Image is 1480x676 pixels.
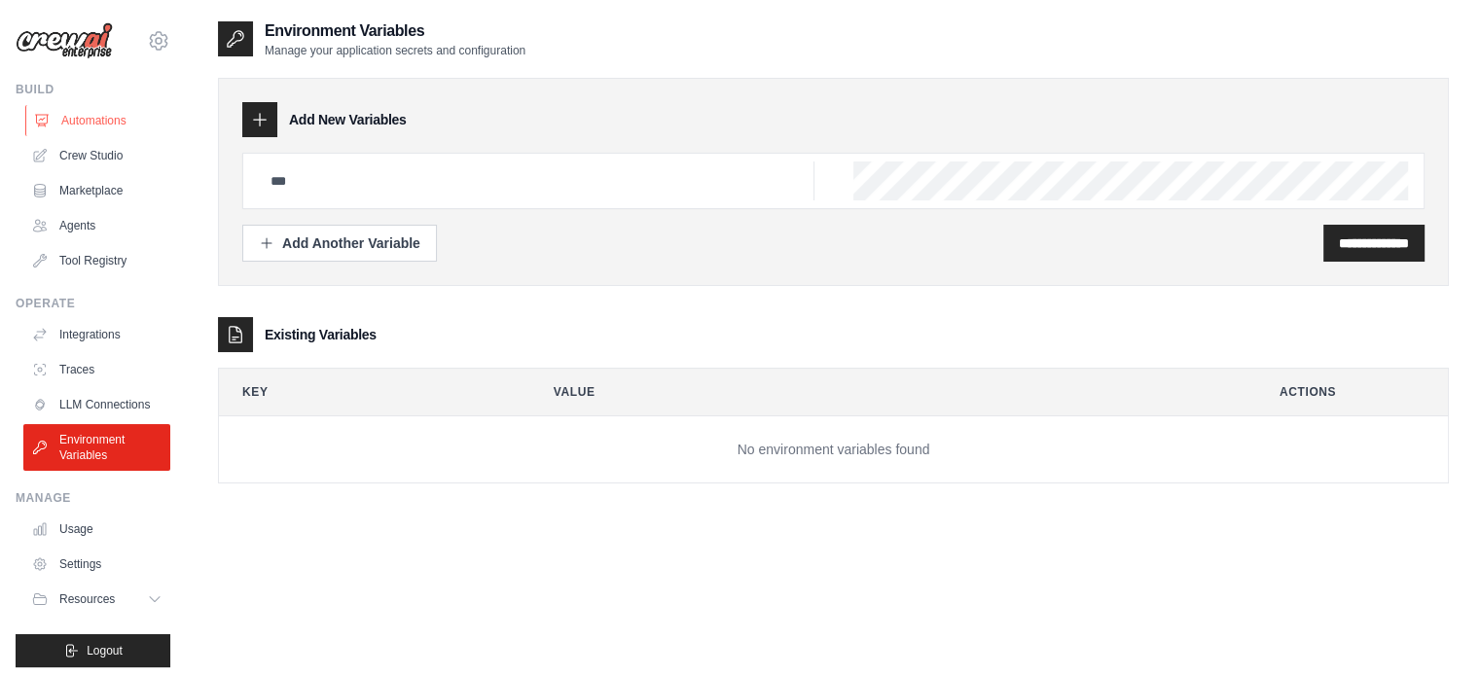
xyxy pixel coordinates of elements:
[23,245,170,276] a: Tool Registry
[23,514,170,545] a: Usage
[16,296,170,311] div: Operate
[16,490,170,506] div: Manage
[59,591,115,607] span: Resources
[23,319,170,350] a: Integrations
[289,110,407,129] h3: Add New Variables
[23,424,170,471] a: Environment Variables
[259,233,420,253] div: Add Another Variable
[219,369,515,415] th: Key
[265,325,377,344] h3: Existing Variables
[23,140,170,171] a: Crew Studio
[219,416,1448,483] td: No environment variables found
[16,634,170,667] button: Logout
[530,369,1241,415] th: Value
[265,19,525,43] h2: Environment Variables
[265,43,525,58] p: Manage your application secrets and configuration
[16,22,113,59] img: Logo
[23,354,170,385] a: Traces
[23,584,170,615] button: Resources
[23,175,170,206] a: Marketplace
[25,105,172,136] a: Automations
[242,225,437,262] button: Add Another Variable
[23,210,170,241] a: Agents
[1256,369,1448,415] th: Actions
[87,643,123,658] span: Logout
[16,82,170,97] div: Build
[23,549,170,580] a: Settings
[23,389,170,420] a: LLM Connections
